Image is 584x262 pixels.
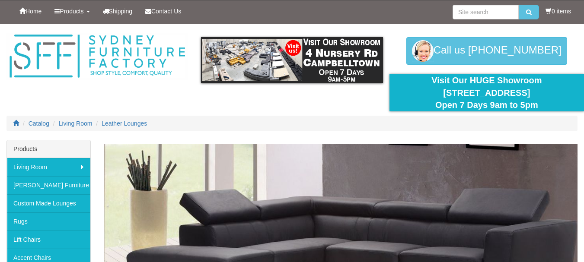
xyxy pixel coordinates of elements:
span: Shipping [109,8,133,15]
li: 0 items [546,7,571,16]
a: Home [13,0,48,22]
div: Visit Our HUGE Showroom [STREET_ADDRESS] Open 7 Days 9am to 5pm [396,74,578,111]
img: showroom.gif [201,37,383,83]
input: Site search [453,5,519,19]
a: Catalog [29,120,49,127]
a: [PERSON_NAME] Furniture [7,176,90,194]
a: Lift Chairs [7,230,90,249]
span: Contact Us [151,8,181,15]
a: Rugs [7,212,90,230]
span: Home [26,8,41,15]
span: Products [60,8,83,15]
img: Sydney Furniture Factory [6,33,188,80]
div: Products [7,140,90,158]
a: Products [48,0,96,22]
a: Shipping [96,0,139,22]
a: Living Room [59,120,93,127]
a: Leather Lounges [102,120,147,127]
a: Living Room [7,158,90,176]
a: Contact Us [139,0,188,22]
a: Custom Made Lounges [7,194,90,212]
